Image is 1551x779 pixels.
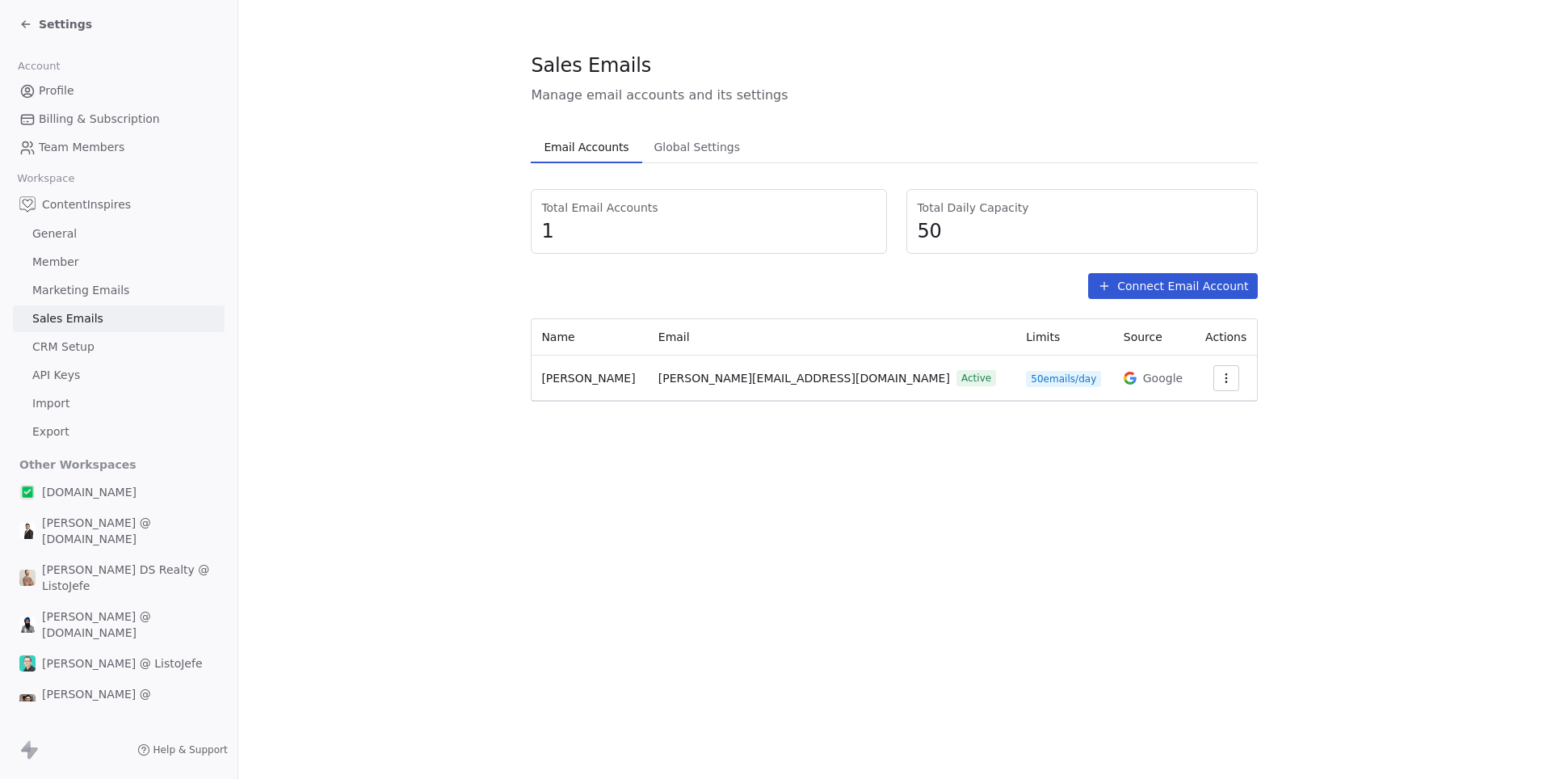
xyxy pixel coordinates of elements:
span: Import [32,395,69,412]
span: Profile [39,82,74,99]
span: Name [541,331,574,343]
a: API Keys [13,362,225,389]
span: Billing & Subscription [39,111,160,128]
img: ListoJefe.com%20icon%201080x1080%20Transparent-bg.png [19,484,36,500]
span: Export [32,423,69,440]
a: Sales Emails [13,305,225,332]
span: Limits [1026,331,1060,343]
span: ContentInspires [42,196,131,213]
a: Marketing Emails [13,277,225,304]
span: General [32,225,77,242]
span: 50 [917,219,1247,243]
a: Billing & Subscription [13,106,225,133]
a: Settings [19,16,92,32]
img: Alex%20Farcas%201080x1080.png [19,523,36,539]
span: Member [32,254,79,271]
img: Daniel%20Simpson%20Social%20Media%20Profile%20Picture%201080x1080%20Option%201.png [19,570,36,586]
button: Connect Email Account [1088,273,1258,299]
span: Marketing Emails [32,282,129,299]
span: Workspace [11,166,82,191]
span: [PERSON_NAME] @ [DOMAIN_NAME] [42,515,218,547]
span: Account [11,54,67,78]
a: General [13,221,225,247]
span: Actions [1205,331,1246,343]
img: ContentInspires.com%20Icon.png [19,196,36,213]
a: Help & Support [137,743,228,756]
span: Global Settings [647,136,746,158]
span: Help & Support [153,743,228,756]
img: Gopal%20Ranu%20Profile%20Picture%201080x1080.png [19,617,36,633]
span: [PERSON_NAME] DS Realty @ ListoJefe [42,562,218,594]
span: [PERSON_NAME] @ [DOMAIN_NAME] [42,608,218,641]
span: Email Accounts [537,136,635,158]
span: Manage email accounts and its settings [531,86,1258,105]
a: Profile [13,78,225,104]
span: CRM Setup [32,339,95,356]
a: Team Members [13,134,225,161]
img: Enrique-6s-4-LJ.png [19,655,36,672]
img: Antony%20Chan%20Social%20Media%20Profile%20Picture%201080x1080%20Final.png [19,694,36,710]
span: Team Members [39,139,124,156]
span: Active [956,370,996,386]
a: Member [13,249,225,276]
span: Sales Emails [32,310,103,327]
a: Import [13,390,225,417]
span: Settings [39,16,92,32]
span: [DOMAIN_NAME] [42,484,137,500]
span: Source [1124,331,1162,343]
span: API Keys [32,367,80,384]
span: [PERSON_NAME] @ ListoJefe [42,655,203,672]
span: Sales Emails [531,53,651,78]
span: Email [658,331,690,343]
span: [PERSON_NAME][EMAIL_ADDRESS][DOMAIN_NAME] [658,370,950,387]
a: CRM Setup [13,334,225,360]
a: Export [13,419,225,445]
span: Total Email Accounts [541,200,876,216]
span: 1 [541,219,876,243]
span: Google [1143,370,1183,386]
span: [PERSON_NAME] [541,372,635,385]
span: 50 emails/day [1026,371,1101,387]
span: Total Daily Capacity [917,200,1247,216]
span: Other Workspaces [13,452,143,478]
span: [PERSON_NAME] @ [DOMAIN_NAME] [42,686,218,718]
